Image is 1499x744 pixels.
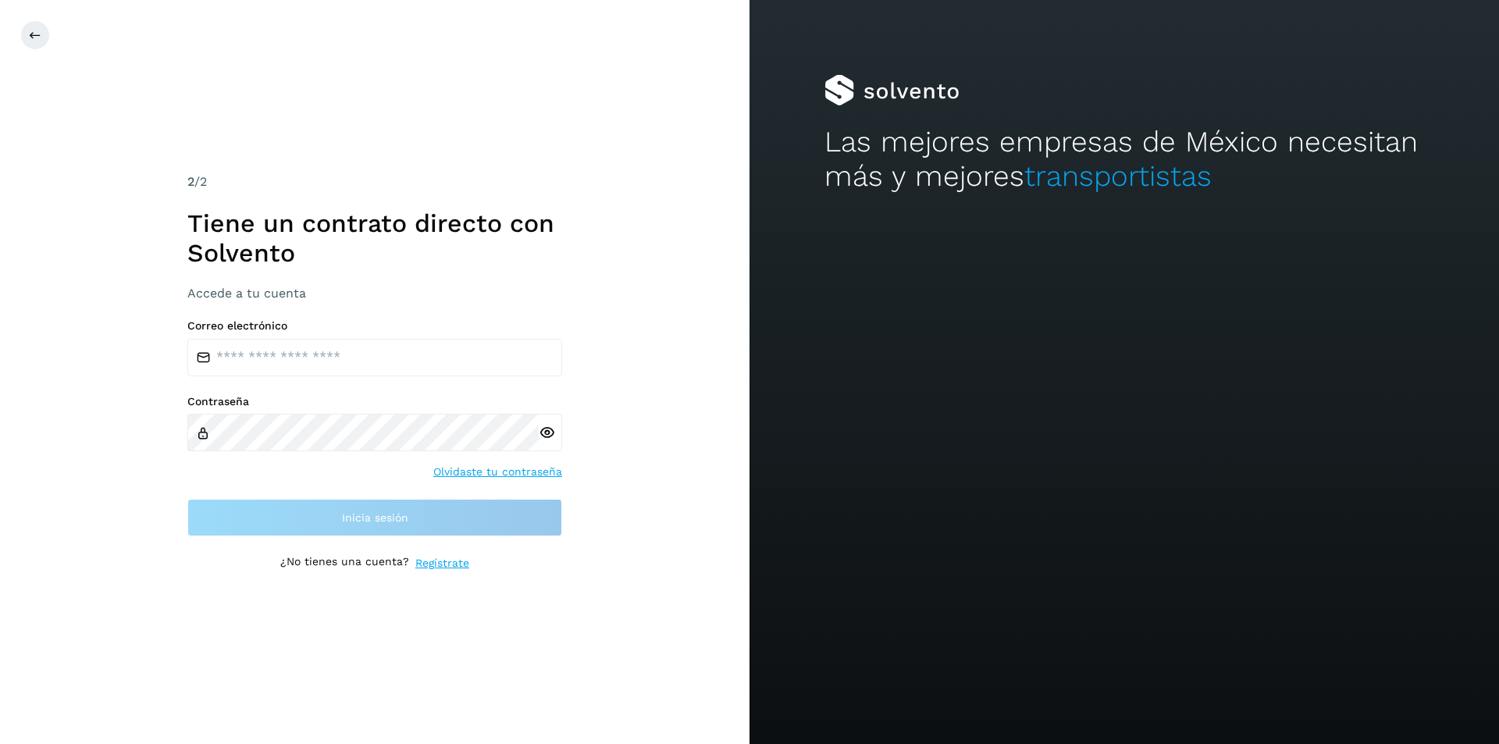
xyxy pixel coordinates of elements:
h3: Accede a tu cuenta [187,286,562,301]
label: Contraseña [187,395,562,408]
span: transportistas [1024,159,1212,193]
a: Regístrate [415,555,469,571]
a: Olvidaste tu contraseña [433,464,562,480]
p: ¿No tienes una cuenta? [280,555,409,571]
button: Inicia sesión [187,499,562,536]
label: Correo electrónico [187,319,562,333]
span: 2 [187,174,194,189]
span: Inicia sesión [342,512,408,523]
h1: Tiene un contrato directo con Solvento [187,208,562,269]
div: /2 [187,173,562,191]
h2: Las mejores empresas de México necesitan más y mejores [824,125,1424,194]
